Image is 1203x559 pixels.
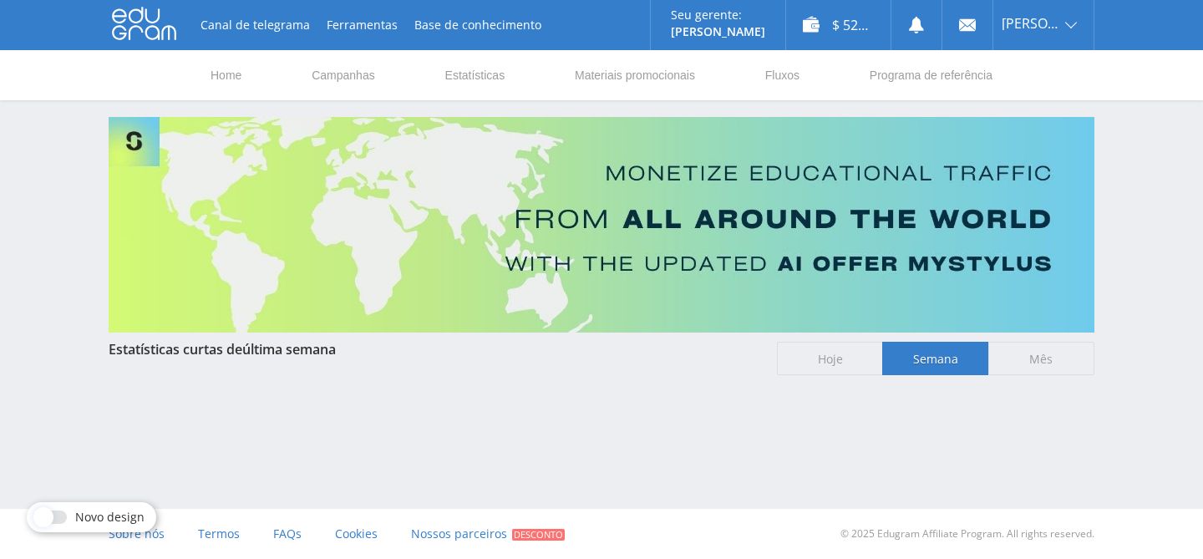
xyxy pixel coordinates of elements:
[882,342,988,375] span: Semana
[209,50,243,100] a: Home
[777,342,883,375] span: Hoje
[573,50,697,100] a: Materiais promocionais
[764,50,801,100] a: Fluxos
[310,50,377,100] a: Campanhas
[75,511,145,524] span: Novo design
[671,25,765,38] p: [PERSON_NAME]
[109,509,165,559] a: Sobre nós
[335,509,378,559] a: Cookies
[242,340,336,358] span: última semana
[335,526,378,541] span: Cookies
[273,526,302,541] span: FAQs
[411,509,565,559] a: Nossos parceiros Desconto
[988,342,1094,375] span: Mês
[198,509,240,559] a: Termos
[671,8,765,22] p: Seu gerente:
[1002,17,1060,30] span: [PERSON_NAME].moretti86
[109,342,760,357] div: Estatísticas curtas de
[411,526,507,541] span: Nossos parceiros
[444,50,507,100] a: Estatísticas
[109,526,165,541] span: Sobre nós
[512,529,565,541] span: Desconto
[868,50,994,100] a: Programa de referência
[109,117,1094,333] img: Banner
[273,509,302,559] a: FAQs
[610,509,1094,559] div: © 2025 Edugram Affiliate Program. All rights reserved.
[198,526,240,541] span: Termos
